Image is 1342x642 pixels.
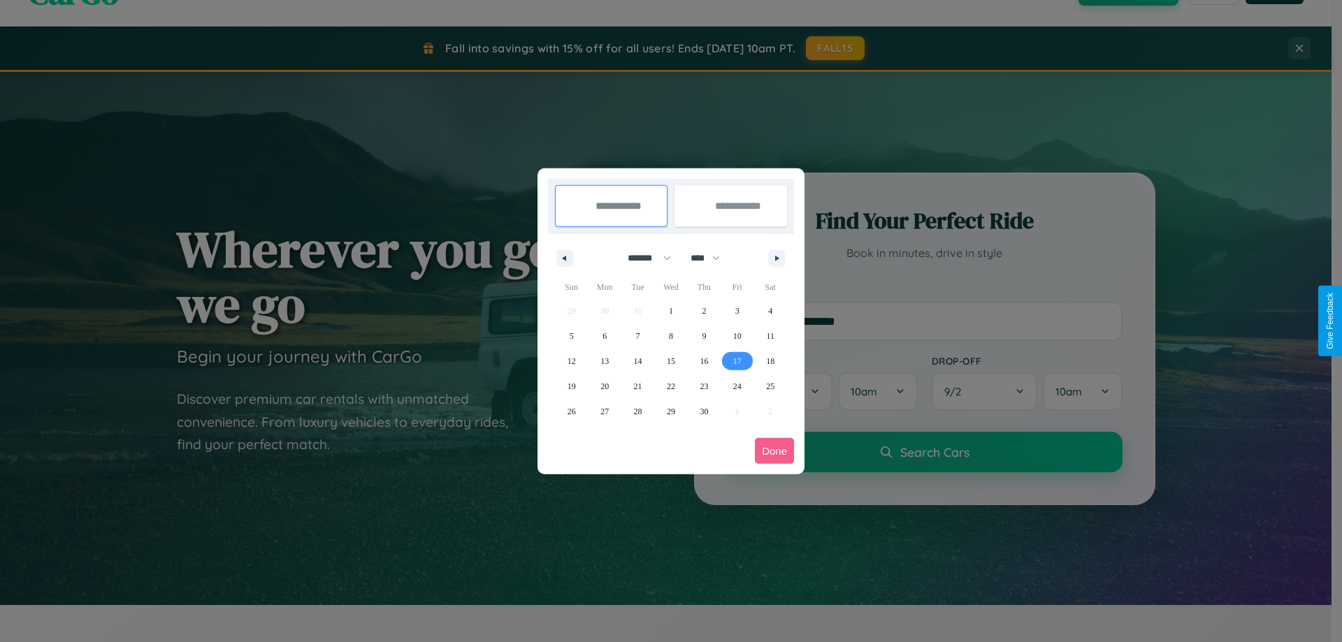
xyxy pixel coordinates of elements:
button: 29 [654,399,687,424]
span: 24 [733,374,742,399]
span: 13 [600,349,609,374]
span: 25 [766,374,774,399]
button: 19 [555,374,588,399]
button: 18 [754,349,787,374]
span: 22 [667,374,675,399]
button: 6 [588,323,621,349]
button: 10 [721,323,753,349]
span: 15 [667,349,675,374]
button: 23 [688,374,721,399]
span: 20 [600,374,609,399]
span: 1 [669,298,673,323]
span: Wed [654,276,687,298]
span: 23 [700,374,708,399]
button: 2 [688,298,721,323]
button: 26 [555,399,588,424]
button: 15 [654,349,687,374]
span: 8 [669,323,673,349]
button: 22 [654,374,687,399]
div: Give Feedback [1325,293,1335,349]
span: 18 [766,349,774,374]
span: Thu [688,276,721,298]
span: 9 [702,323,706,349]
button: 4 [754,298,787,323]
span: Sat [754,276,787,298]
span: 27 [600,399,609,424]
span: 26 [568,399,576,424]
button: 21 [621,374,654,399]
span: 7 [636,323,640,349]
button: 30 [688,399,721,424]
button: 3 [721,298,753,323]
span: Sun [555,276,588,298]
span: 21 [634,374,642,399]
button: 9 [688,323,721,349]
button: 24 [721,374,753,399]
span: 11 [766,323,774,349]
button: 14 [621,349,654,374]
span: 17 [733,349,742,374]
span: 19 [568,374,576,399]
button: 25 [754,374,787,399]
span: 14 [634,349,642,374]
button: 5 [555,323,588,349]
button: 1 [654,298,687,323]
span: 3 [735,298,739,323]
button: 13 [588,349,621,374]
span: 6 [603,323,607,349]
span: Mon [588,276,621,298]
button: 16 [688,349,721,374]
span: 4 [768,298,772,323]
span: Fri [721,276,753,298]
button: 7 [621,323,654,349]
button: 17 [721,349,753,374]
span: 5 [570,323,574,349]
span: 16 [700,349,708,374]
span: 2 [702,298,706,323]
button: 8 [654,323,687,349]
button: 12 [555,349,588,374]
button: 11 [754,323,787,349]
span: 10 [733,323,742,349]
button: 28 [621,399,654,424]
span: 28 [634,399,642,424]
span: 12 [568,349,576,374]
span: Tue [621,276,654,298]
button: 20 [588,374,621,399]
button: Done [755,438,794,464]
button: 27 [588,399,621,424]
span: 30 [700,399,708,424]
span: 29 [667,399,675,424]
